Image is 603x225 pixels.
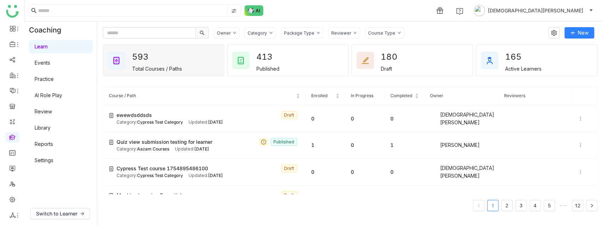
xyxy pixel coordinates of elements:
[109,113,114,118] img: create-new-course.svg
[35,60,50,66] a: Events
[137,146,169,152] span: Aazam Courses
[35,141,53,147] a: Reports
[35,157,53,163] a: Settings
[25,22,72,39] div: Coaching
[137,119,183,125] span: Cypress Test Category
[35,108,52,114] a: Review
[385,186,424,212] td: 0
[558,200,569,211] span: •••
[284,30,314,36] div: Package Type
[311,93,327,98] span: Enrolled
[6,5,19,18] img: logo
[248,30,267,36] div: Category
[117,138,212,146] span: Quiz view submission testing for learner
[586,200,597,211] button: Next Page
[117,165,208,172] span: Cypress Test course 1754895486100
[35,76,54,82] a: Practice
[271,138,297,146] nz-tag: Published
[430,111,493,126] div: [DEMOGRAPHIC_DATA][PERSON_NAME]
[558,200,569,211] li: Next 5 Pages
[109,140,114,145] img: create-new-course.svg
[368,30,395,36] div: Course Type
[256,49,282,64] div: 413
[487,200,498,211] a: 1
[530,200,540,211] a: 4
[208,173,223,178] span: [DATE]
[381,66,392,72] div: Draft
[345,105,385,132] td: 0
[572,200,583,211] a: 12
[578,29,589,37] span: New
[504,93,525,98] span: Reviewers
[572,200,583,211] li: 12
[306,186,345,212] td: 0
[189,172,223,179] div: Updated:
[430,141,438,149] img: 684a9ad2de261c4b36a3cd74
[564,27,594,39] button: New
[345,132,385,159] td: 0
[505,66,542,72] div: Active Learners
[256,66,279,72] div: Published
[390,93,412,98] span: Completed
[281,111,297,119] nz-tag: Draft
[306,105,345,132] td: 0
[175,146,209,153] div: Updated:
[281,191,297,199] nz-tag: Draft
[430,168,438,176] img: 684a9b06de261c4b36a3cf65
[544,200,555,211] a: 5
[385,132,424,159] td: 1
[132,66,182,72] div: Total Courses / Paths
[306,132,345,159] td: 1
[117,146,169,153] div: Category:
[109,166,114,171] img: create-new-course.svg
[473,200,484,211] button: Previous Page
[381,49,406,64] div: 180
[109,93,136,98] span: Course / Path
[231,8,237,14] img: search-type.svg
[345,159,385,186] td: 0
[117,119,183,126] div: Category:
[217,30,231,36] div: Owner
[132,49,158,64] div: 593
[385,105,424,132] td: 0
[35,125,51,131] a: Library
[430,164,493,180] div: [DEMOGRAPHIC_DATA][PERSON_NAME]
[35,43,48,49] a: Learn
[208,119,223,125] span: [DATE]
[361,56,370,65] img: draft_courses.svg
[430,114,438,123] img: 684a9b06de261c4b36a3cf65
[345,186,385,212] td: 0
[501,200,513,211] li: 2
[331,30,351,36] div: Reviewer
[485,56,494,65] img: active_learners.svg
[516,200,526,211] a: 3
[30,208,90,219] button: Switch to Learner
[385,159,424,186] td: 0
[505,49,531,64] div: 165
[35,92,62,98] a: AI Role Play
[36,210,77,218] span: Switch to Learner
[488,7,583,14] span: [DEMOGRAPHIC_DATA][PERSON_NAME]
[456,8,463,15] img: help.svg
[472,5,595,16] button: [DEMOGRAPHIC_DATA][PERSON_NAME]
[189,119,223,126] div: Updated:
[194,146,209,152] span: [DATE]
[430,141,493,149] div: [PERSON_NAME]
[430,93,443,98] span: Owner
[117,191,184,199] span: Machine Learning Essentials
[351,93,373,98] span: In Progress
[244,5,264,16] img: ask-buddy-normal.svg
[281,165,297,172] nz-tag: Draft
[487,200,498,211] li: 1
[137,173,183,178] span: Cypress Test Category
[237,56,245,65] img: published_courses.svg
[474,5,485,16] img: avatar
[112,56,121,65] img: total_courses.svg
[117,172,183,179] div: Category:
[109,193,114,198] img: create-new-course.svg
